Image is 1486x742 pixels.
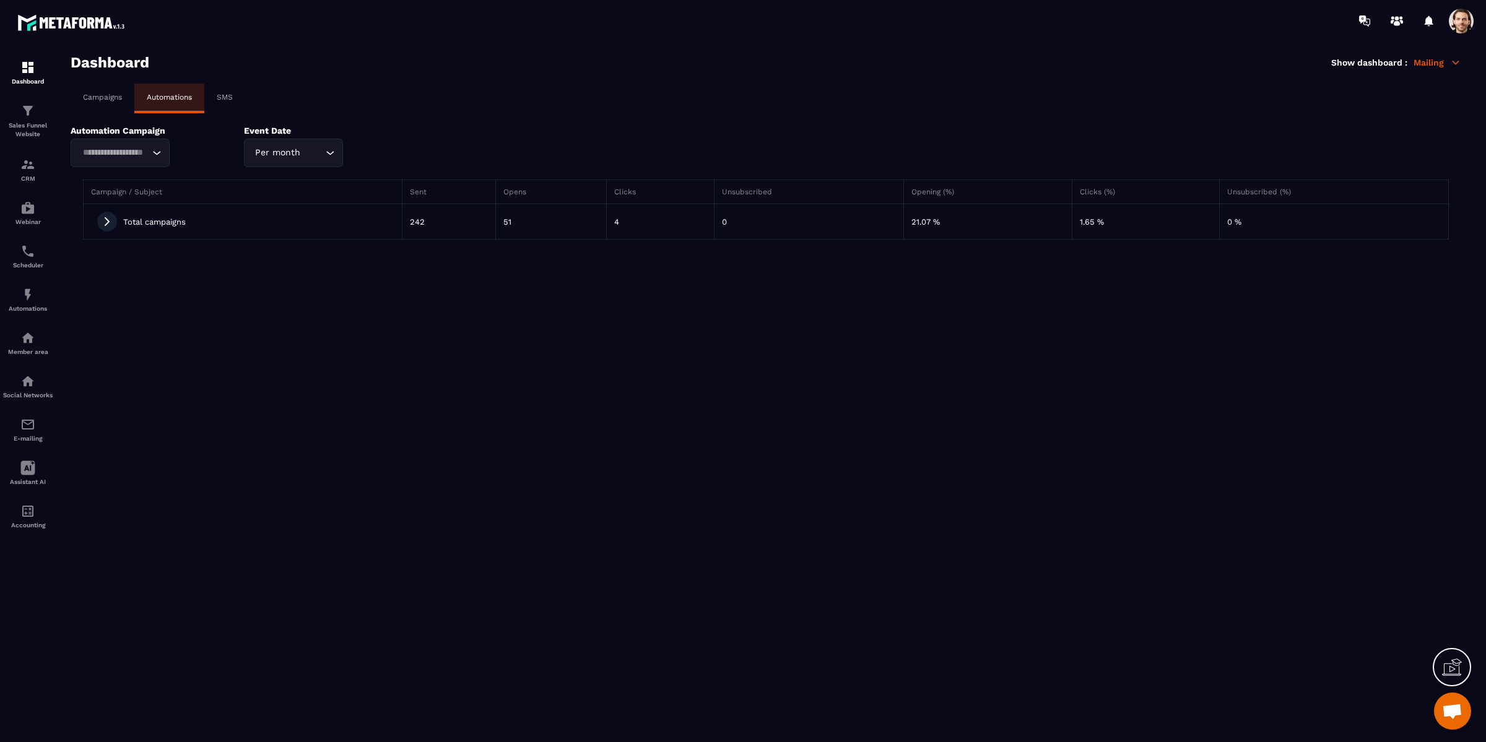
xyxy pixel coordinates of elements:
td: 242 [402,204,495,239]
span: Per month [252,146,303,160]
td: 4 [606,204,714,239]
a: formationformationSales Funnel Website [3,94,53,148]
td: 0 % [1219,204,1448,239]
img: email [20,417,35,432]
img: formation [20,60,35,75]
p: Automations [3,305,53,312]
a: automationsautomationsAutomations [3,278,53,321]
p: Event Date [244,126,399,136]
img: scheduler [20,244,35,259]
a: schedulerschedulerScheduler [3,235,53,278]
p: Scheduler [3,262,53,269]
input: Search for option [79,146,149,160]
a: accountantaccountantAccounting [3,494,53,538]
p: Webinar [3,218,53,225]
p: Sales Funnel Website [3,121,53,139]
th: Unsubscribed (%) [1219,180,1448,204]
input: Search for option [303,146,323,160]
td: 1.65 % [1072,204,1219,239]
th: Clicks (%) [1072,180,1219,204]
img: automations [20,287,35,302]
td: 51 [495,204,606,239]
img: automations [20,201,35,215]
p: Accounting [3,522,53,528]
p: E-mailing [3,435,53,442]
th: Campaign / Subject [84,180,402,204]
img: formation [20,103,35,118]
th: Sent [402,180,495,204]
th: Clicks [606,180,714,204]
p: Automations [147,93,192,101]
a: formationformationCRM [3,148,53,191]
p: Assistant AI [3,478,53,485]
img: social-network [20,374,35,389]
div: Total campaigns [91,212,394,231]
div: Open chat [1434,692,1471,730]
img: automations [20,330,35,345]
p: Member area [3,348,53,355]
th: Unsubscribed [714,180,904,204]
th: Opening (%) [904,180,1072,204]
a: Assistant AI [3,451,53,494]
p: Mailing [1414,57,1461,68]
p: Campaigns [83,93,122,101]
td: 21.07 % [904,204,1072,239]
div: Search for option [71,139,170,167]
p: Show dashboard : [1331,58,1407,67]
a: automationsautomationsWebinar [3,191,53,235]
div: Search for option [244,139,343,167]
img: formation [20,157,35,172]
p: CRM [3,175,53,182]
td: 0 [714,204,904,239]
a: formationformationDashboard [3,51,53,94]
a: emailemailE-mailing [3,408,53,451]
th: Opens [495,180,606,204]
h3: Dashboard [71,54,149,71]
img: logo [17,11,129,34]
p: Social Networks [3,392,53,399]
p: Dashboard [3,78,53,85]
a: automationsautomationsMember area [3,321,53,365]
a: social-networksocial-networkSocial Networks [3,365,53,408]
img: accountant [20,504,35,519]
p: Automation Campaign [71,126,225,136]
p: SMS [217,93,233,101]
